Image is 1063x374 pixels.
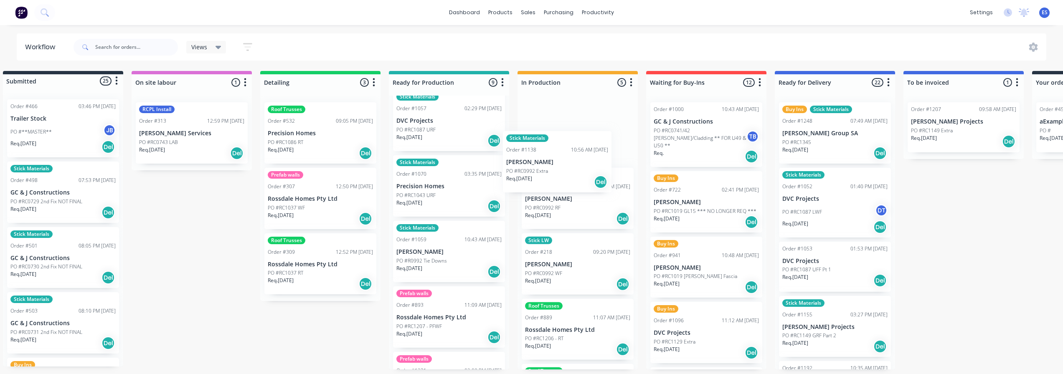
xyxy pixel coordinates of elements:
span: 25 [100,76,112,85]
div: productivity [578,6,618,19]
span: 5 [617,78,626,87]
div: Submitted [5,77,36,86]
span: 12 [743,78,755,87]
input: Enter column name… [779,78,861,87]
div: purchasing [540,6,578,19]
div: products [484,6,517,19]
span: Views [191,43,207,51]
span: 9 [489,78,497,87]
span: 3 [360,78,369,87]
span: ES [1042,9,1048,16]
div: sales [517,6,540,19]
span: 1 [231,78,240,87]
span: 1 [1003,78,1012,87]
input: Enter column name… [264,78,346,87]
a: dashboard [445,6,484,19]
div: Workflow [25,42,59,52]
span: 22 [872,78,883,87]
input: Enter column name… [135,78,218,87]
input: Search for orders... [95,39,178,56]
input: Enter column name… [521,78,604,87]
input: Enter column name… [393,78,475,87]
img: Factory [15,6,28,19]
div: settings [966,6,997,19]
input: Enter column name… [650,78,732,87]
input: Enter column name… [907,78,989,87]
